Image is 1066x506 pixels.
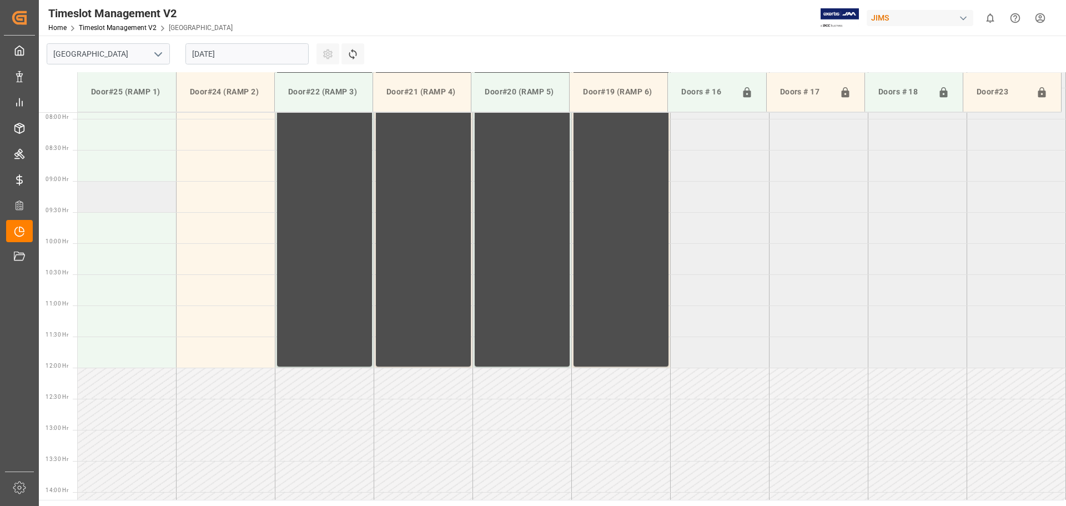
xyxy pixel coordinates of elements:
div: Door#23 [972,82,1032,103]
button: show 0 new notifications [978,6,1003,31]
div: Door#25 (RAMP 1) [87,82,167,102]
button: JIMS [867,7,978,28]
span: 10:30 Hr [46,269,68,275]
div: Doors # 17 [776,82,835,103]
div: Doors # 16 [677,82,736,103]
img: Exertis%20JAM%20-%20Email%20Logo.jpg_1722504956.jpg [821,8,859,28]
span: 10:00 Hr [46,238,68,244]
input: DD.MM.YYYY [185,43,309,64]
span: 08:30 Hr [46,145,68,151]
span: 13:00 Hr [46,425,68,431]
span: 09:00 Hr [46,176,68,182]
span: 12:00 Hr [46,363,68,369]
span: 14:00 Hr [46,487,68,493]
span: 11:30 Hr [46,332,68,338]
span: 13:30 Hr [46,456,68,462]
button: open menu [149,46,166,63]
div: Door#22 (RAMP 3) [284,82,364,102]
div: Doors # 18 [874,82,933,103]
span: 11:00 Hr [46,300,68,307]
a: Home [48,24,67,32]
div: Door#19 (RAMP 6) [579,82,658,102]
div: Door#24 (RAMP 2) [185,82,265,102]
span: 12:30 Hr [46,394,68,400]
div: Timeslot Management V2 [48,5,233,22]
a: Timeslot Management V2 [79,24,157,32]
div: Door#20 (RAMP 5) [480,82,560,102]
button: Help Center [1003,6,1028,31]
div: JIMS [867,10,973,26]
div: Door#21 (RAMP 4) [382,82,462,102]
span: 09:30 Hr [46,207,68,213]
span: 08:00 Hr [46,114,68,120]
input: Type to search/select [47,43,170,64]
